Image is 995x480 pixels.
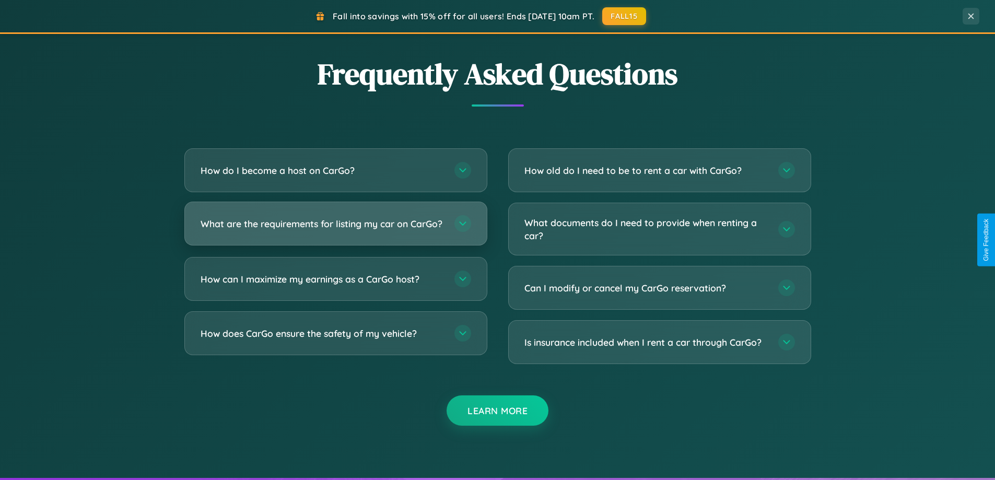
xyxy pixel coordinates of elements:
[524,164,768,177] h3: How old do I need to be to rent a car with CarGo?
[447,395,548,426] button: Learn More
[602,7,646,25] button: FALL15
[524,282,768,295] h3: Can I modify or cancel my CarGo reservation?
[184,54,811,94] h2: Frequently Asked Questions
[201,217,444,230] h3: What are the requirements for listing my car on CarGo?
[524,336,768,349] h3: Is insurance included when I rent a car through CarGo?
[524,216,768,242] h3: What documents do I need to provide when renting a car?
[201,327,444,340] h3: How does CarGo ensure the safety of my vehicle?
[201,273,444,286] h3: How can I maximize my earnings as a CarGo host?
[201,164,444,177] h3: How do I become a host on CarGo?
[982,219,990,261] div: Give Feedback
[333,11,594,21] span: Fall into savings with 15% off for all users! Ends [DATE] 10am PT.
